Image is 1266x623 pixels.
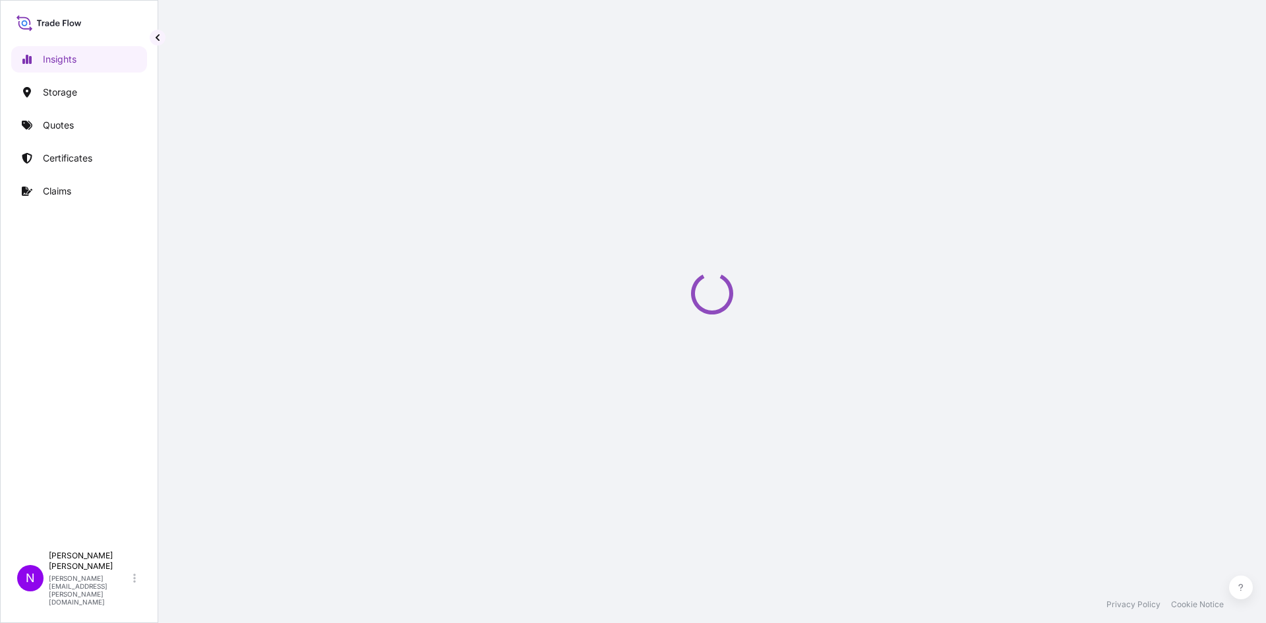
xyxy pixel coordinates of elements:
[1171,599,1224,610] a: Cookie Notice
[1106,599,1160,610] a: Privacy Policy
[43,53,76,66] p: Insights
[43,86,77,99] p: Storage
[43,119,74,132] p: Quotes
[43,185,71,198] p: Claims
[43,152,92,165] p: Certificates
[11,79,147,105] a: Storage
[49,574,131,606] p: [PERSON_NAME][EMAIL_ADDRESS][PERSON_NAME][DOMAIN_NAME]
[11,145,147,171] a: Certificates
[11,178,147,204] a: Claims
[49,550,131,572] p: [PERSON_NAME] [PERSON_NAME]
[11,46,147,73] a: Insights
[11,112,147,138] a: Quotes
[26,572,35,585] span: N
